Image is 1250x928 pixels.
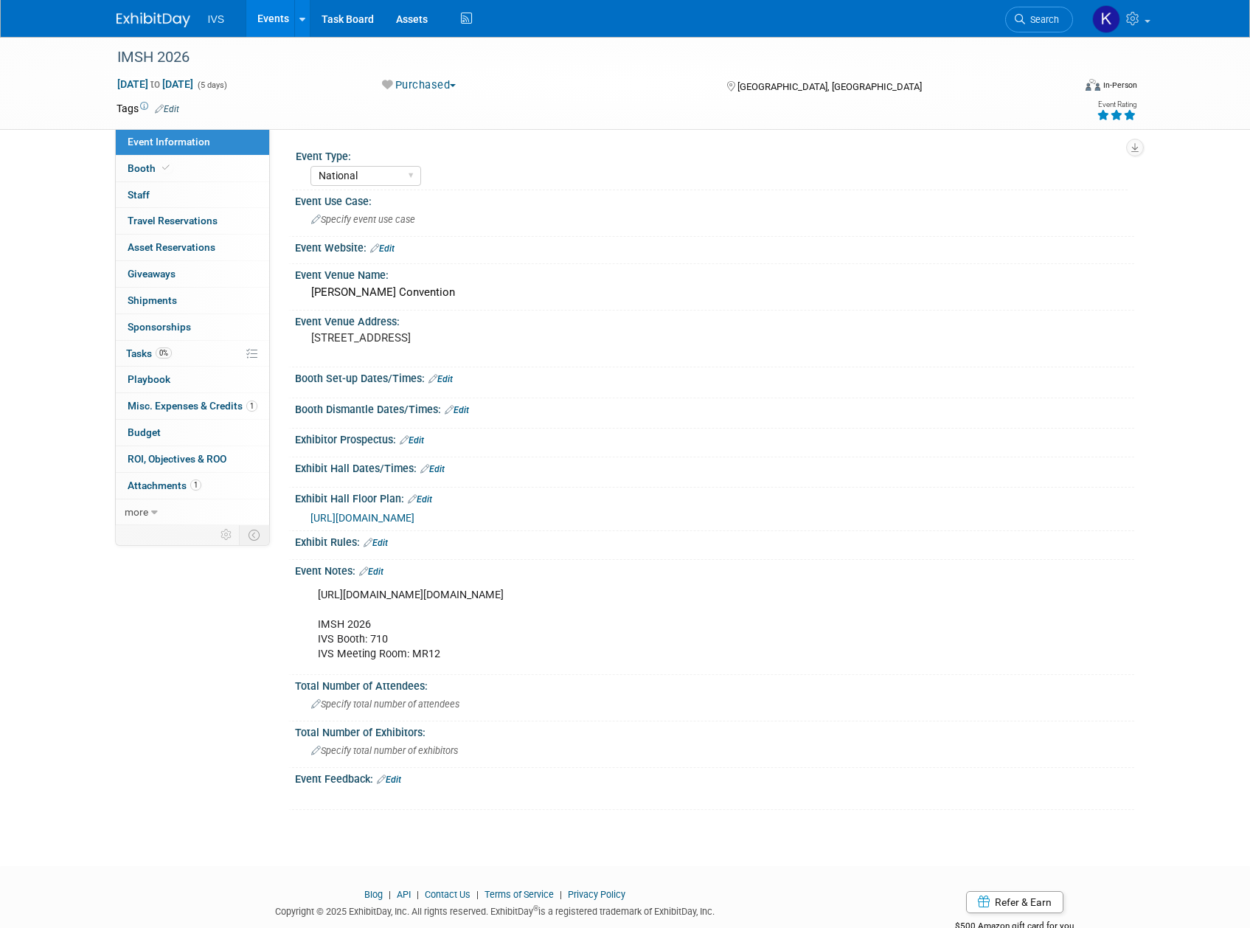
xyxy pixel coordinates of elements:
[364,538,388,548] a: Edit
[156,347,172,359] span: 0%
[295,457,1134,477] div: Exhibit Hall Dates/Times:
[128,215,218,226] span: Travel Reservations
[296,145,1128,164] div: Event Type:
[116,341,269,367] a: Tasks0%
[116,261,269,287] a: Giveaways
[473,889,482,900] span: |
[116,367,269,392] a: Playbook
[295,311,1134,329] div: Event Venue Address:
[295,531,1134,550] div: Exhibit Rules:
[128,400,257,412] span: Misc. Expenses & Credits
[116,235,269,260] a: Asset Reservations
[116,208,269,234] a: Travel Reservations
[162,164,170,172] i: Booth reservation complete
[128,294,177,306] span: Shipments
[568,889,625,900] a: Privacy Policy
[306,281,1123,304] div: [PERSON_NAME] Convention
[128,189,150,201] span: Staff
[128,426,161,438] span: Budget
[308,581,972,669] div: [URL][DOMAIN_NAME][DOMAIN_NAME] IMSH 2026 IVS Booth: 710 IVS Meeting Room: MR12
[128,453,226,465] span: ROI, Objectives & ROO
[128,268,176,280] span: Giveaways
[445,405,469,415] a: Edit
[295,560,1134,579] div: Event Notes:
[295,721,1134,740] div: Total Number of Exhibitors:
[148,78,162,90] span: to
[155,104,179,114] a: Edit
[295,367,1134,387] div: Booth Set-up Dates/Times:
[117,77,194,91] span: [DATE] [DATE]
[117,13,190,27] img: ExhibitDay
[425,889,471,900] a: Contact Us
[295,488,1134,507] div: Exhibit Hall Floor Plan:
[117,101,179,116] td: Tags
[295,398,1134,418] div: Booth Dismantle Dates/Times:
[116,182,269,208] a: Staff
[295,429,1134,448] div: Exhibitor Prospectus:
[397,889,411,900] a: API
[556,889,566,900] span: |
[533,904,538,913] sup: ®
[128,373,170,385] span: Playbook
[128,479,201,491] span: Attachments
[370,243,395,254] a: Edit
[1092,5,1120,33] img: Karl Fauerbach
[112,44,1051,71] div: IMSH 2026
[1086,79,1100,91] img: Format-Inperson.png
[128,241,215,253] span: Asset Reservations
[385,889,395,900] span: |
[116,473,269,499] a: Attachments1
[116,499,269,525] a: more
[408,494,432,505] a: Edit
[311,214,415,225] span: Specify event use case
[400,435,424,446] a: Edit
[295,237,1134,256] div: Event Website:
[1103,80,1137,91] div: In-Person
[737,81,922,92] span: [GEOGRAPHIC_DATA], [GEOGRAPHIC_DATA]
[485,889,554,900] a: Terms of Service
[1025,14,1059,25] span: Search
[116,288,269,314] a: Shipments
[295,190,1134,209] div: Event Use Case:
[116,129,269,155] a: Event Information
[239,525,269,544] td: Toggle Event Tabs
[128,136,210,148] span: Event Information
[116,314,269,340] a: Sponsorships
[966,891,1063,913] a: Refer & Earn
[117,901,875,918] div: Copyright © 2025 ExhibitDay, Inc. All rights reserved. ExhibitDay is a registered trademark of Ex...
[310,512,414,524] a: [URL][DOMAIN_NAME]
[128,162,173,174] span: Booth
[364,889,383,900] a: Blog
[126,347,172,359] span: Tasks
[246,401,257,412] span: 1
[116,420,269,446] a: Budget
[208,13,225,25] span: IVS
[196,80,227,90] span: (5 days)
[125,506,148,518] span: more
[116,446,269,472] a: ROI, Objectives & ROO
[295,675,1134,693] div: Total Number of Attendees:
[116,393,269,419] a: Misc. Expenses & Credits1
[377,77,462,93] button: Purchased
[295,264,1134,283] div: Event Venue Name:
[311,699,459,710] span: Specify total number of attendees
[1005,7,1073,32] a: Search
[359,567,383,577] a: Edit
[128,321,191,333] span: Sponsorships
[311,331,628,344] pre: [STREET_ADDRESS]
[377,775,401,785] a: Edit
[428,374,453,384] a: Edit
[1097,101,1136,108] div: Event Rating
[116,156,269,181] a: Booth
[295,768,1134,787] div: Event Feedback:
[420,464,445,474] a: Edit
[311,745,458,756] span: Specify total number of exhibitors
[214,525,240,544] td: Personalize Event Tab Strip
[986,77,1138,99] div: Event Format
[413,889,423,900] span: |
[190,479,201,491] span: 1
